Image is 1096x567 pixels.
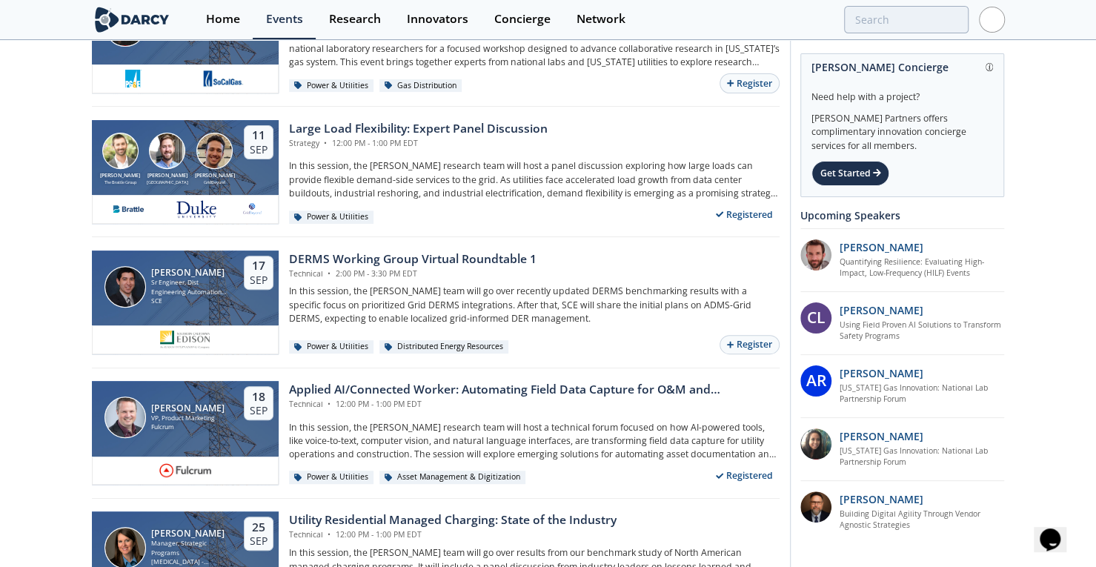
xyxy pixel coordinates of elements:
[289,210,374,224] div: Power & Utilities
[709,205,780,224] div: Registered
[407,13,468,25] div: Innovators
[250,390,268,405] div: 18
[840,319,1005,343] a: Using Field Proven AI Solutions to Transform Safety Programs
[206,13,240,25] div: Home
[191,172,239,180] div: [PERSON_NAME]
[97,172,145,180] div: [PERSON_NAME]
[289,285,780,325] p: In this session, the [PERSON_NAME] team will go over recently updated DERMS benchmarking results ...
[289,399,780,411] div: Technical 12:00 PM - 1:00 PM EDT
[811,104,993,153] div: [PERSON_NAME] Partners offers complimentary innovation concierge services for all members.
[800,202,1004,228] div: Upcoming Speakers
[159,462,211,480] img: fe66cb83-ad6b-42ca-a555-d45a2888711e
[811,161,889,186] div: Get Started
[151,414,225,423] div: VP, Product Marketing
[250,520,268,535] div: 25
[329,13,381,25] div: Research
[800,428,831,460] img: P3oGsdP3T1ZY1PVH95Iw
[250,404,268,417] div: Sep
[840,445,1005,469] a: [US_STATE] Gas Innovation: National Lab Partnership Forum
[840,428,923,444] p: [PERSON_NAME]
[196,133,233,169] img: Nick Guay
[289,268,537,280] div: Technical 2:00 PM - 3:30 PM EDT
[250,128,268,143] div: 11
[709,467,780,485] div: Registered
[289,159,780,200] p: In this session, the [PERSON_NAME] research team will host a panel discussion exploring how large...
[840,256,1005,280] a: Quantifying Resilience: Evaluating High-Impact, Low-Frequency (HILF) Events
[159,331,210,348] img: sce.com.png
[800,239,831,271] img: 90f9c750-37bc-4a35-8c39-e7b0554cf0e9
[379,79,462,93] div: Gas Distribution
[720,73,779,93] button: Register
[243,200,262,218] img: e8f39e9e-9f17-4b63-a8ed-a782f7c495e8
[840,302,923,318] p: [PERSON_NAME]
[250,259,268,273] div: 17
[202,70,245,87] img: 1677103519379-image%20%2885%29.png
[494,13,551,25] div: Concierge
[1034,508,1081,552] iframe: chat widget
[266,13,303,25] div: Events
[322,138,330,148] span: •
[191,179,239,185] div: GridBeyond
[124,70,142,87] img: 1616524801804-PG%26E.png
[811,54,993,80] div: [PERSON_NAME] Concierge
[800,302,831,334] div: CL
[92,381,780,485] a: Jake Freivald [PERSON_NAME] VP, Product Marketing Fulcrum 18 Sep Applied AI/Connected Worker: Aut...
[840,491,923,507] p: [PERSON_NAME]
[800,365,831,397] div: AR
[811,80,993,104] div: Need help with a project?
[720,335,779,355] button: Register
[92,251,780,354] a: Steven Robles [PERSON_NAME] Sr Engineer, Dist Engineering Automation Software SCE 17 Sep DERMS Wo...
[151,539,230,557] div: Manager, Strategic Programs
[151,403,225,414] div: [PERSON_NAME]
[144,172,191,180] div: [PERSON_NAME]
[92,7,173,33] img: logo-wide.svg
[151,557,230,567] div: [MEDICAL_DATA] - Baltimore Gas and Electric Co.
[289,120,548,138] div: Large Load Flexibility: Expert Panel Discussion
[92,120,780,224] a: Ryan Hledik [PERSON_NAME] The Brattle Group Tyler Norris [PERSON_NAME] [GEOGRAPHIC_DATA] Nick Gua...
[250,273,268,287] div: Sep
[289,28,780,69] p: [PERSON_NAME] Partners invites you to participate in a Gas Innovation Working Group. Join a cohor...
[325,399,333,409] span: •
[289,471,374,484] div: Power & Utilities
[840,239,923,255] p: [PERSON_NAME]
[149,133,185,169] img: Tyler Norris
[289,529,617,541] div: Technical 12:00 PM - 1:00 PM EDT
[104,397,146,438] img: Jake Freivald
[289,421,780,462] p: In this session, the [PERSON_NAME] research team will host a technical forum focused on how AI-po...
[577,13,625,25] div: Network
[97,179,145,185] div: The Brattle Group
[104,266,146,308] img: Steven Robles
[840,508,1005,532] a: Building Digital Agility Through Vendor Agnostic Strategies
[175,200,216,218] img: 41db60a0-fe07-4137-8ca6-021fe481c7d5
[151,278,230,296] div: Sr Engineer, Dist Engineering Automation Software
[250,143,268,156] div: Sep
[250,534,268,548] div: Sep
[986,63,994,71] img: information.svg
[800,491,831,523] img: 48404825-f0c3-46ee-9294-8fbfebb3d474
[979,7,1005,33] img: Profile
[844,6,969,33] input: Advanced Search
[289,340,374,354] div: Power & Utilities
[289,381,780,399] div: Applied AI/Connected Worker: Automating Field Data Capture for O&M and Construction
[151,296,230,306] div: SCE
[289,251,537,268] div: DERMS Working Group Virtual Roundtable 1
[289,79,374,93] div: Power & Utilities
[151,268,230,278] div: [PERSON_NAME]
[102,133,139,169] img: Ryan Hledik
[379,340,509,354] div: Distributed Energy Resources
[144,179,191,185] div: [GEOGRAPHIC_DATA]
[379,471,526,484] div: Asset Management & Digitization
[289,511,617,529] div: Utility Residential Managed Charging: State of the Industry
[840,365,923,381] p: [PERSON_NAME]
[107,200,149,218] img: 1655224446716-descarga.png
[151,528,230,539] div: [PERSON_NAME]
[325,268,333,279] span: •
[325,529,333,540] span: •
[151,422,225,432] div: Fulcrum
[840,382,1005,406] a: [US_STATE] Gas Innovation: National Lab Partnership Forum
[289,138,548,150] div: Strategy 12:00 PM - 1:00 PM EDT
